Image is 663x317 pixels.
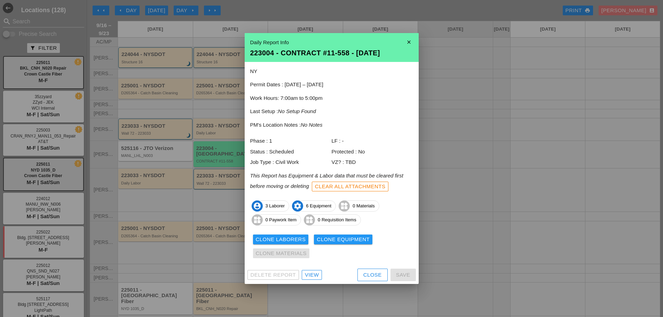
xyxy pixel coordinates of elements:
i: widgets [339,200,350,212]
p: Work Hours: 7:00am to 5:00pm [250,94,413,102]
div: Phase : 1 [250,137,332,145]
span: 6 Equipment [292,200,336,212]
div: 223004 - CONTRACT #11-558 - [DATE] [250,49,413,56]
i: settings [292,200,303,212]
i: No Notes [301,122,323,128]
div: Daily Report Info [250,39,413,47]
p: PM's Location Notes : [250,121,413,129]
div: Job Type : Civil Work [250,158,332,166]
button: Close [357,269,388,281]
div: Clone Laborers [256,236,306,244]
button: Clone Laborers [253,235,309,244]
span: 0 Paywork Item [252,214,301,225]
a: View [302,270,322,280]
button: Clear All Attachments [312,182,389,191]
div: VZ? : TBD [332,158,413,166]
i: account_circle [252,200,263,212]
span: 3 Laborer [252,200,289,212]
i: This Report has Equipment & Labor data that must be cleared first before moving or deleting [250,173,403,189]
div: Clear All Attachments [315,183,386,191]
i: widgets [304,214,315,225]
i: No Setup Found [278,108,316,114]
span: 0 Materials [339,200,379,212]
div: View [305,271,319,279]
button: Clone Equipment [314,235,372,244]
i: close [402,35,416,49]
div: Close [363,271,382,279]
div: Protected : No [332,148,413,156]
div: Clone Equipment [317,236,370,244]
p: Permit Dates : [DATE] – [DATE] [250,81,413,89]
div: LF : - [332,137,413,145]
div: Status : Scheduled [250,148,332,156]
p: Last Setup : [250,108,413,116]
i: widgets [252,214,263,225]
p: NY [250,68,413,76]
span: 0 Requisition Items [304,214,361,225]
